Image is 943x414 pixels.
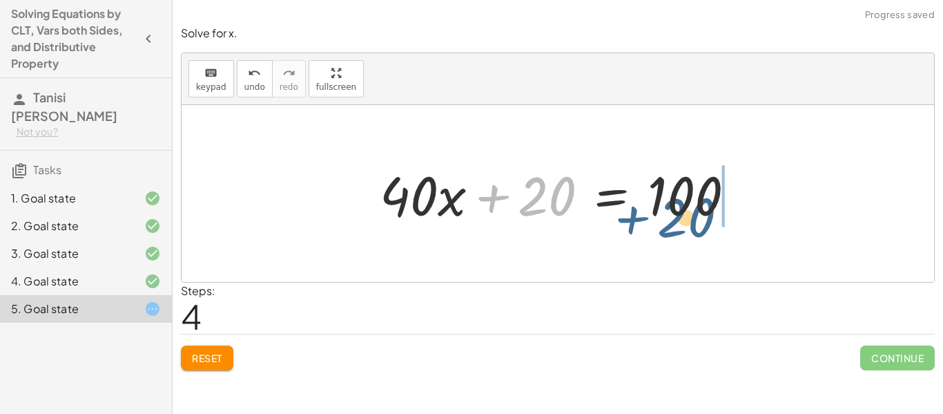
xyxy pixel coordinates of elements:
[11,245,122,262] div: 3. Goal state
[144,218,161,234] i: Task finished and correct.
[17,125,161,139] div: Not you?
[188,60,234,97] button: keyboardkeypad
[282,65,295,82] i: redo
[11,89,117,124] span: Tanisi [PERSON_NAME]
[11,6,136,72] h4: Solving Equations by CLT, Vars both Sides, and Distributive Property
[865,8,935,22] span: Progress saved
[144,301,161,317] i: Task started.
[144,190,161,207] i: Task finished and correct.
[196,82,226,92] span: keypad
[33,162,61,177] span: Tasks
[204,65,217,82] i: keyboard
[309,60,364,97] button: fullscreen
[280,82,298,92] span: redo
[181,283,215,298] label: Steps:
[181,26,935,41] p: Solve for x.
[181,346,233,370] button: Reset
[11,190,122,207] div: 1. Goal state
[237,60,273,97] button: undoundo
[316,82,356,92] span: fullscreen
[181,295,202,337] span: 4
[144,273,161,290] i: Task finished and correct.
[11,218,122,234] div: 2. Goal state
[272,60,306,97] button: redoredo
[244,82,265,92] span: undo
[144,245,161,262] i: Task finished and correct.
[11,301,122,317] div: 5. Goal state
[11,273,122,290] div: 4. Goal state
[248,65,261,82] i: undo
[192,352,222,364] span: Reset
